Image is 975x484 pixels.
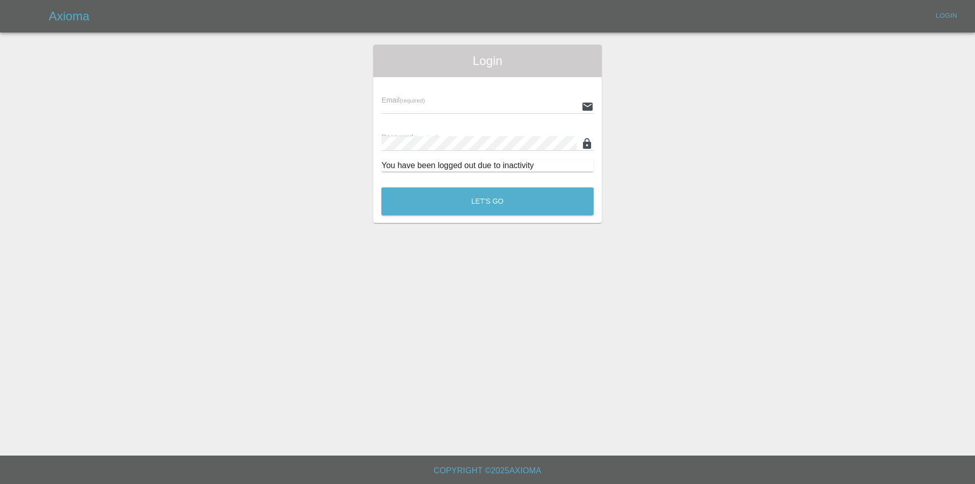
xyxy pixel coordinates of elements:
span: Login [381,53,594,69]
span: Email [381,96,425,104]
small: (required) [400,98,425,104]
span: Password [381,133,438,141]
small: (required) [413,135,439,141]
h6: Copyright © 2025 Axioma [8,464,967,478]
a: Login [930,8,963,24]
div: You have been logged out due to inactivity [381,159,594,172]
h5: Axioma [49,8,89,24]
button: Let's Go [381,187,594,215]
